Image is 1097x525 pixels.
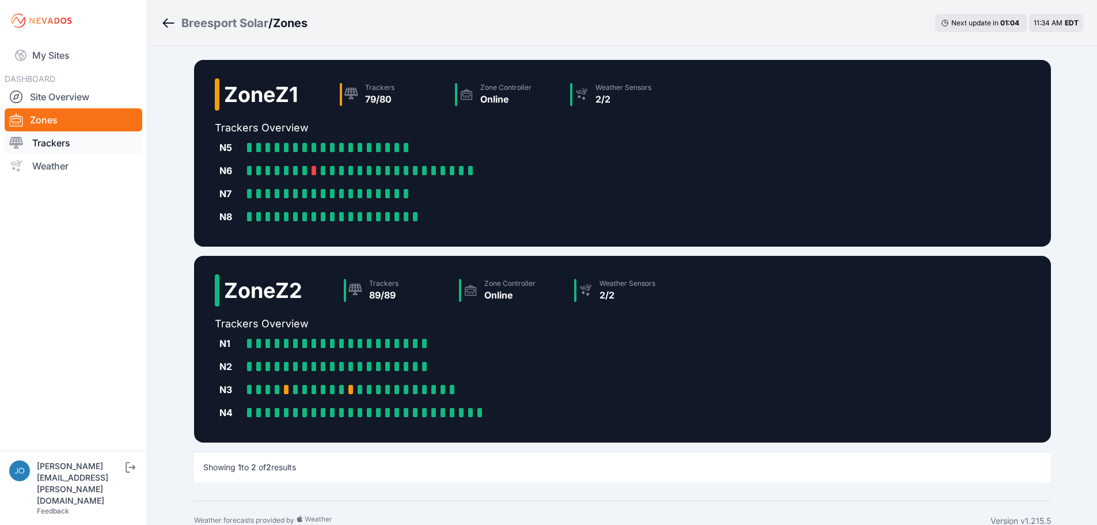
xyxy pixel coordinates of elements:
[161,8,308,38] nav: Breadcrumb
[219,210,242,224] div: N8
[951,18,999,27] span: Next update in
[203,462,296,473] p: Showing to of results
[5,85,142,108] a: Site Overview
[369,288,398,302] div: 89/89
[484,279,536,288] div: Zone Controller
[5,74,55,84] span: DASHBOARD
[369,279,398,288] div: Trackers
[5,108,142,131] a: Zones
[219,383,242,396] div: N3
[268,15,273,31] span: /
[219,164,242,177] div: N6
[9,12,74,30] img: Nevados
[37,460,123,507] div: [PERSON_NAME][EMAIL_ADDRESS][PERSON_NAME][DOMAIN_NAME]
[599,279,655,288] div: Weather Sensors
[181,15,268,31] a: Breesport Solar
[215,120,681,136] h2: Trackers Overview
[5,131,142,154] a: Trackers
[251,462,256,472] span: 2
[5,154,142,177] a: Weather
[565,78,681,111] a: Weather Sensors2/2
[219,337,242,350] div: N1
[595,92,651,106] div: 2/2
[599,288,655,302] div: 2/2
[595,83,651,92] div: Weather Sensors
[1065,18,1079,27] span: EDT
[215,316,685,332] h2: Trackers Overview
[219,141,242,154] div: N5
[480,92,532,106] div: Online
[335,78,450,111] a: Trackers79/80
[480,83,532,92] div: Zone Controller
[219,360,242,373] div: N2
[1000,18,1021,28] div: 01 : 04
[570,274,685,307] a: Weather Sensors2/2
[484,288,536,302] div: Online
[9,460,30,481] img: joe.shoram@greensparksolar.com
[224,83,298,106] h2: Zone Z1
[219,187,242,201] div: N7
[339,274,454,307] a: Trackers89/89
[5,41,142,69] a: My Sites
[365,92,394,106] div: 79/80
[273,15,308,31] h3: Zones
[224,279,302,302] h2: Zone Z2
[1034,18,1062,27] span: 11:34 AM
[266,462,271,472] span: 2
[219,406,242,420] div: N4
[37,507,69,515] a: Feedback
[365,83,394,92] div: Trackers
[238,462,241,472] span: 1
